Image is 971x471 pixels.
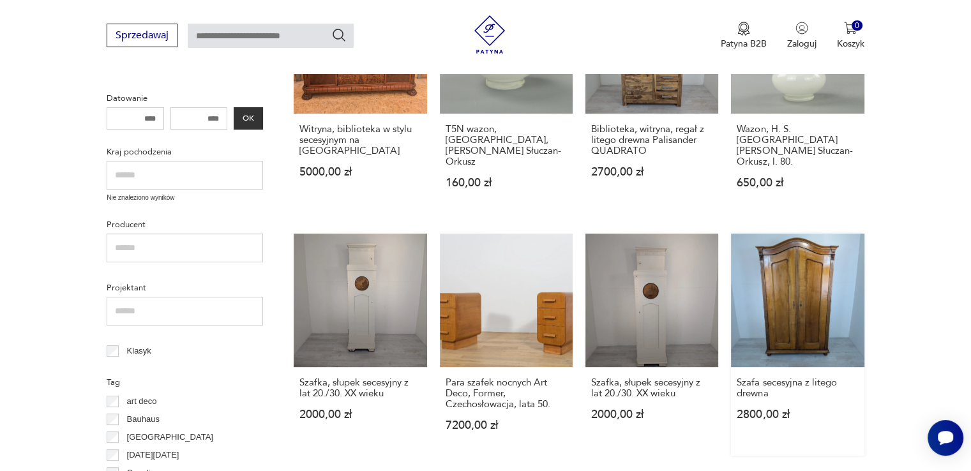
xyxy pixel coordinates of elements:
[787,38,817,50] p: Zaloguj
[837,38,864,50] p: Koszyk
[440,234,573,455] a: Para szafek nocnych Art Deco, Former, Czechosłowacja, lata 50.Para szafek nocnych Art Deco, Forme...
[721,22,767,50] button: Patyna B2B
[591,124,712,156] h3: Biblioteka, witryna, regał z litego drewna Palisander QUADRATO
[591,409,712,420] p: 2000,00 zł
[234,107,263,130] button: OK
[446,124,567,167] h3: T5N wazon, [GEOGRAPHIC_DATA], [PERSON_NAME] Słuczan-Orkusz
[299,409,421,420] p: 2000,00 zł
[294,234,426,455] a: Szafka, słupek secesyjny z lat 20./30. XX wiekuSzafka, słupek secesyjny z lat 20./30. XX wieku200...
[331,27,347,43] button: Szukaj
[470,15,509,54] img: Patyna - sklep z meblami i dekoracjami vintage
[721,22,767,50] a: Ikona medaluPatyna B2B
[107,24,177,47] button: Sprzedawaj
[585,234,718,455] a: Szafka, słupek secesyjny z lat 20./30. XX wiekuSzafka, słupek secesyjny z lat 20./30. XX wieku200...
[107,375,263,389] p: Tag
[928,420,963,456] iframe: Smartsupp widget button
[446,377,567,410] h3: Para szafek nocnych Art Deco, Former, Czechosłowacja, lata 50.
[299,377,421,399] h3: Szafka, słupek secesyjny z lat 20./30. XX wieku
[737,377,858,399] h3: Szafa secesyjna z litego drewna
[446,420,567,431] p: 7200,00 zł
[107,145,263,159] p: Kraj pochodzenia
[127,430,213,444] p: [GEOGRAPHIC_DATA]
[852,20,862,31] div: 0
[107,281,263,295] p: Projektant
[737,124,858,167] h3: Wazon, H. S. [GEOGRAPHIC_DATA][PERSON_NAME] Słuczan-Orkusz, l. 80.
[721,38,767,50] p: Patyna B2B
[107,91,263,105] p: Datowanie
[446,177,567,188] p: 160,00 zł
[127,394,157,408] p: art deco
[127,448,179,462] p: [DATE][DATE]
[127,344,151,358] p: Klasyk
[795,22,808,34] img: Ikonka użytkownika
[844,22,857,34] img: Ikona koszyka
[107,193,263,203] p: Nie znaleziono wyników
[107,32,177,41] a: Sprzedawaj
[837,22,864,50] button: 0Koszyk
[787,22,817,50] button: Zaloguj
[299,167,421,177] p: 5000,00 zł
[127,412,160,426] p: Bauhaus
[299,124,421,156] h3: Witryna, biblioteka w stylu secesyjnym na [GEOGRAPHIC_DATA]
[107,218,263,232] p: Producent
[731,234,864,455] a: Szafa secesyjna z litego drewnaSzafa secesyjna z litego drewna2800,00 zł
[591,167,712,177] p: 2700,00 zł
[737,22,750,36] img: Ikona medalu
[737,409,858,420] p: 2800,00 zł
[591,377,712,399] h3: Szafka, słupek secesyjny z lat 20./30. XX wieku
[737,177,858,188] p: 650,00 zł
